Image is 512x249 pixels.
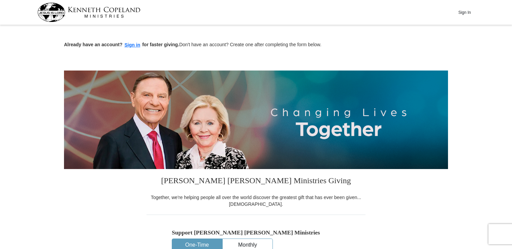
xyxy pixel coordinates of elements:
strong: Already have an account? for faster giving. [64,42,179,47]
h3: [PERSON_NAME] [PERSON_NAME] Ministries Giving [147,169,365,194]
h5: Support [PERSON_NAME] [PERSON_NAME] Ministries [172,229,340,236]
img: kcm-header-logo.svg [37,3,140,22]
div: Together, we're helping people all over the world discover the greatest gift that has ever been g... [147,194,365,207]
p: Don't have an account? Create one after completing the form below. [64,41,448,49]
button: Sign In [454,7,475,18]
button: Sign in [123,41,142,49]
